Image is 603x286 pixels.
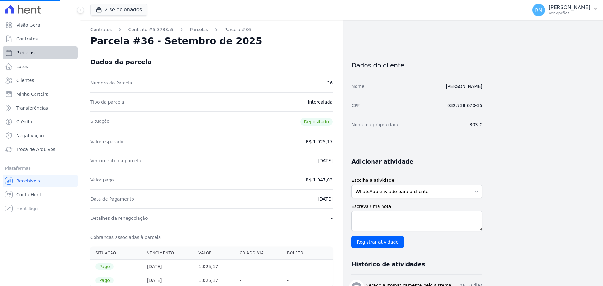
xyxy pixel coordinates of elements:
th: Boleto [282,247,319,260]
a: Contratos [3,33,78,45]
dd: R$ 1.025,17 [306,138,333,145]
dd: 303 C [470,121,482,128]
dt: Nome [351,83,364,89]
span: Lotes [16,63,28,70]
h3: Histórico de atividades [351,261,425,268]
dd: 032.738.670-35 [447,102,482,109]
button: RM [PERSON_NAME] Ver opções [527,1,603,19]
a: Conta Hent [3,188,78,201]
p: Ver opções [549,11,590,16]
a: [PERSON_NAME] [446,84,482,89]
a: Contratos [90,26,112,33]
th: Situação [90,247,142,260]
a: Parcela #36 [225,26,251,33]
span: Clientes [16,77,34,84]
span: Conta Hent [16,192,41,198]
label: Escreva uma nota [351,203,482,210]
span: Troca de Arquivos [16,146,55,153]
a: Troca de Arquivos [3,143,78,156]
dt: Detalhes da renegociação [90,215,148,221]
dt: Tipo da parcela [90,99,124,105]
span: RM [535,8,542,12]
th: Valor [193,247,235,260]
th: Criado via [235,247,282,260]
dd: [DATE] [318,158,333,164]
th: - [282,260,319,274]
div: Dados da parcela [90,58,152,66]
th: - [235,260,282,274]
span: Crédito [16,119,32,125]
dt: Nome da propriedade [351,121,399,128]
p: [PERSON_NAME] [549,4,590,11]
span: Recebíveis [16,178,40,184]
a: Contrato #5f3733a5 [128,26,173,33]
input: Registrar atividade [351,236,404,248]
dd: [DATE] [318,196,333,202]
dt: CPF [351,102,360,109]
th: Vencimento [142,247,193,260]
h2: Parcela #36 - Setembro de 2025 [90,35,262,47]
dt: Vencimento da parcela [90,158,141,164]
span: Negativação [16,132,44,139]
dt: Valor pago [90,177,114,183]
dd: 36 [327,80,333,86]
a: Crédito [3,116,78,128]
a: Parcelas [3,46,78,59]
h3: Adicionar atividade [351,158,413,165]
span: Parcelas [16,50,35,56]
nav: Breadcrumb [90,26,333,33]
dt: Data de Pagamento [90,196,134,202]
th: [DATE] [142,260,193,274]
label: Escolha a atividade [351,177,482,184]
a: Recebíveis [3,175,78,187]
dt: Número da Parcela [90,80,132,86]
th: 1.025,17 [193,260,235,274]
span: Depositado [300,118,333,126]
span: Visão Geral [16,22,41,28]
span: Minha Carteira [16,91,49,97]
dt: Valor esperado [90,138,123,145]
a: Minha Carteira [3,88,78,100]
dd: - [331,215,333,221]
dt: Situação [90,118,110,126]
a: Transferências [3,102,78,114]
a: Parcelas [190,26,208,33]
dd: R$ 1.047,03 [306,177,333,183]
a: Visão Geral [3,19,78,31]
a: Lotes [3,60,78,73]
span: Pago [95,277,114,283]
div: Plataformas [5,165,75,172]
span: Pago [95,263,114,270]
a: Negativação [3,129,78,142]
dd: Intercalada [308,99,333,105]
span: Transferências [16,105,48,111]
span: Contratos [16,36,38,42]
h3: Dados do cliente [351,62,482,69]
dt: Cobranças associadas à parcela [90,234,161,240]
button: 2 selecionados [90,4,147,16]
a: Clientes [3,74,78,87]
